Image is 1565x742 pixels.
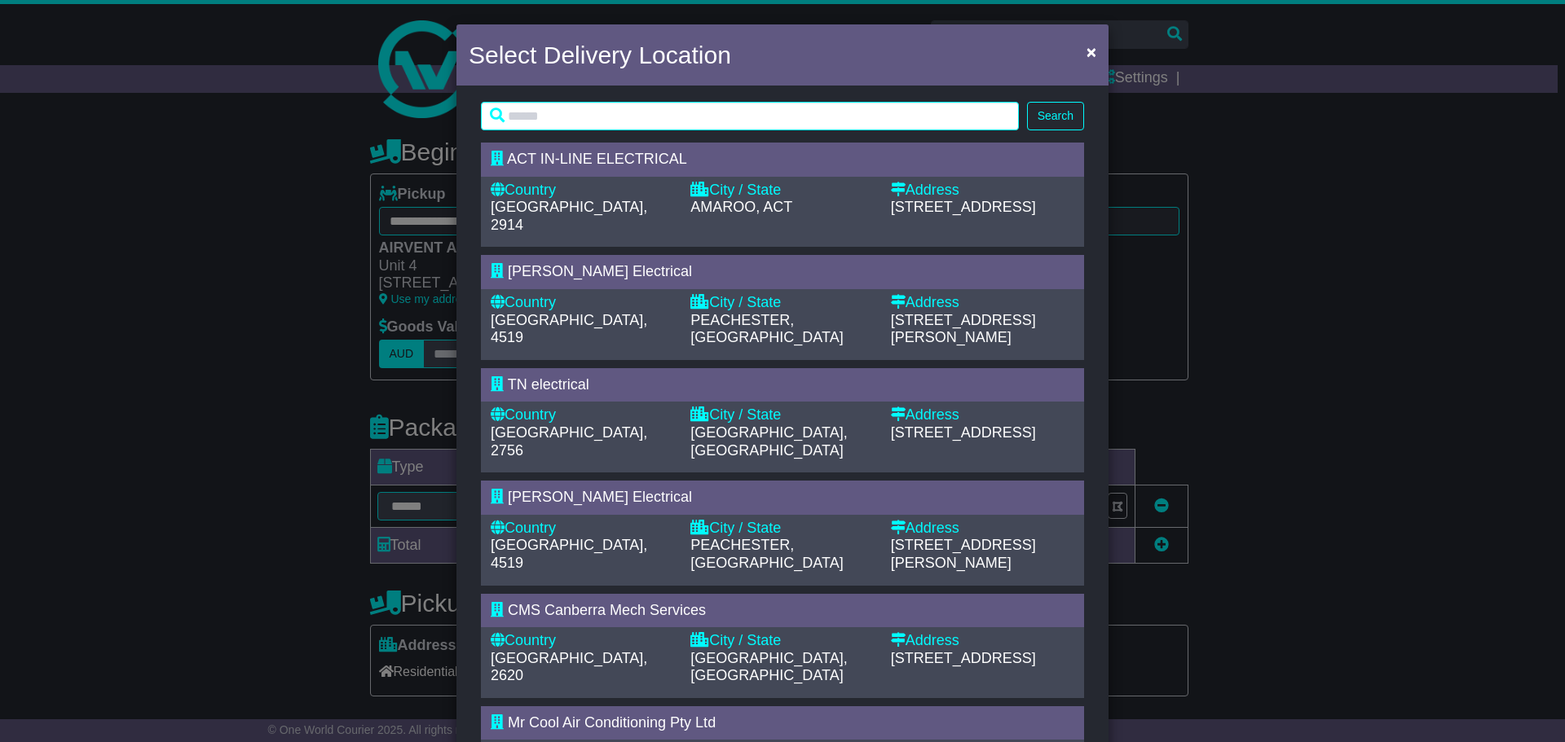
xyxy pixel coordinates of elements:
[491,406,674,424] div: Country
[690,520,874,538] div: City / State
[508,489,692,505] span: [PERSON_NAME] Electrical
[491,632,674,650] div: Country
[891,424,1036,441] span: [STREET_ADDRESS]
[690,424,847,459] span: [GEOGRAPHIC_DATA], [GEOGRAPHIC_DATA]
[891,199,1036,215] span: [STREET_ADDRESS]
[469,37,731,73] h4: Select Delivery Location
[690,312,843,346] span: PEACHESTER, [GEOGRAPHIC_DATA]
[891,294,1074,312] div: Address
[491,199,647,233] span: [GEOGRAPHIC_DATA], 2914
[1027,102,1084,130] button: Search
[690,650,847,684] span: [GEOGRAPHIC_DATA], [GEOGRAPHIC_DATA]
[690,199,792,215] span: AMAROO, ACT
[690,182,874,200] div: City / State
[891,520,1074,538] div: Address
[491,182,674,200] div: Country
[891,650,1036,666] span: [STREET_ADDRESS]
[891,406,1074,424] div: Address
[1087,42,1096,61] span: ×
[690,406,874,424] div: City / State
[690,537,843,571] span: PEACHESTER, [GEOGRAPHIC_DATA]
[491,650,647,684] span: [GEOGRAPHIC_DATA], 2620
[891,537,1036,571] span: [STREET_ADDRESS][PERSON_NAME]
[508,263,692,279] span: [PERSON_NAME] Electrical
[690,294,874,312] div: City / State
[508,602,706,618] span: CMS Canberra Mech Services
[508,376,589,393] span: TN electrical
[690,632,874,650] div: City / State
[491,312,647,346] span: [GEOGRAPHIC_DATA], 4519
[491,537,647,571] span: [GEOGRAPHIC_DATA], 4519
[491,424,647,459] span: [GEOGRAPHIC_DATA], 2756
[508,714,716,731] span: Mr Cool Air Conditioning Pty Ltd
[1078,35,1104,68] button: Close
[891,182,1074,200] div: Address
[507,151,687,167] span: ACT IN-LINE ELECTRICAL
[891,632,1074,650] div: Address
[491,520,674,538] div: Country
[491,294,674,312] div: Country
[891,312,1036,346] span: [STREET_ADDRESS][PERSON_NAME]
